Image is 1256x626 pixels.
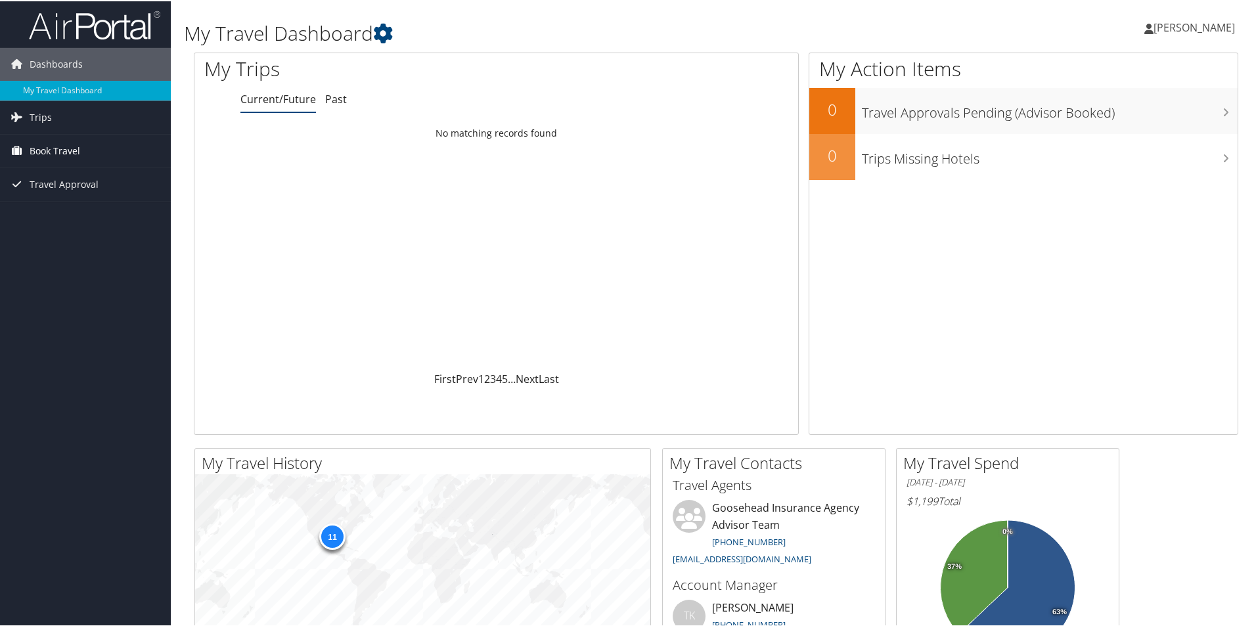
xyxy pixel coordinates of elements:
[673,552,811,564] a: [EMAIL_ADDRESS][DOMAIN_NAME]
[30,167,99,200] span: Travel Approval
[809,54,1238,81] h1: My Action Items
[490,370,496,385] a: 3
[204,54,537,81] h1: My Trips
[673,575,875,593] h3: Account Manager
[29,9,160,39] img: airportal-logo.png
[947,562,962,570] tspan: 37%
[1002,527,1013,535] tspan: 0%
[240,91,316,105] a: Current/Future
[516,370,539,385] a: Next
[809,87,1238,133] a: 0Travel Approvals Pending (Advisor Booked)
[30,133,80,166] span: Book Travel
[434,370,456,385] a: First
[456,370,478,385] a: Prev
[484,370,490,385] a: 2
[30,100,52,133] span: Trips
[673,475,875,493] h3: Travel Agents
[502,370,508,385] a: 5
[907,475,1109,487] h6: [DATE] - [DATE]
[478,370,484,385] a: 1
[319,522,346,548] div: 11
[862,96,1238,121] h3: Travel Approvals Pending (Advisor Booked)
[539,370,559,385] a: Last
[508,370,516,385] span: …
[809,143,855,166] h2: 0
[809,97,855,120] h2: 0
[712,535,786,547] a: [PHONE_NUMBER]
[194,120,798,144] td: No matching records found
[1144,7,1248,46] a: [PERSON_NAME]
[202,451,650,473] h2: My Travel History
[1052,607,1067,615] tspan: 63%
[669,451,885,473] h2: My Travel Contacts
[907,493,1109,507] h6: Total
[666,499,882,569] li: Goosehead Insurance Agency Advisor Team
[809,133,1238,179] a: 0Trips Missing Hotels
[862,142,1238,167] h3: Trips Missing Hotels
[184,18,893,46] h1: My Travel Dashboard
[1154,19,1235,34] span: [PERSON_NAME]
[907,493,938,507] span: $1,199
[325,91,347,105] a: Past
[496,370,502,385] a: 4
[903,451,1119,473] h2: My Travel Spend
[30,47,83,79] span: Dashboards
